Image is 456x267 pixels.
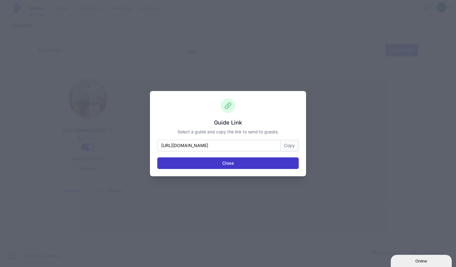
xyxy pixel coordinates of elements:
button: Close [157,157,299,169]
h3: Guide Link [157,119,299,126]
iframe: chat widget [391,254,453,267]
button: Copy [280,140,299,151]
p: Select a guide and copy the link to send to guests. [157,129,299,135]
